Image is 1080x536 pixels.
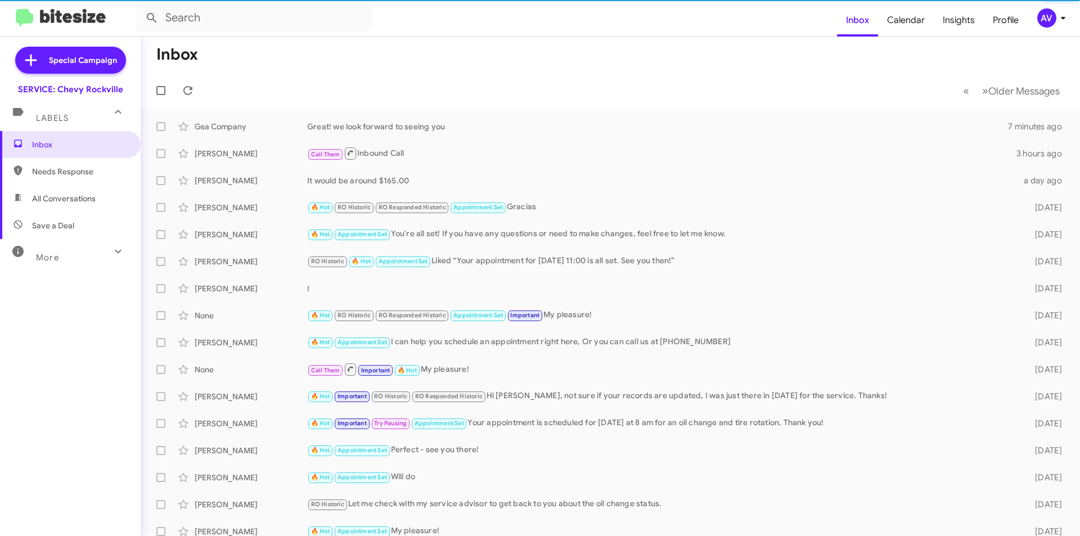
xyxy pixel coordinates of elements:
[361,367,390,374] span: Important
[1017,499,1071,510] div: [DATE]
[311,501,344,508] span: RO Historic
[307,390,1017,403] div: Hi [PERSON_NAME], not sure if your records are updated, I was just there in [DATE] for the servic...
[1017,256,1071,267] div: [DATE]
[1016,148,1071,159] div: 3 hours ago
[311,151,340,158] span: Call Them
[837,4,878,37] a: Inbox
[311,258,344,265] span: RO Historic
[1017,202,1071,213] div: [DATE]
[337,528,387,535] span: Appointment Set
[311,231,330,238] span: 🔥 Hot
[32,220,74,231] span: Save a Deal
[195,202,307,213] div: [PERSON_NAME]
[337,204,371,211] span: RO Historic
[136,4,372,31] input: Search
[878,4,934,37] a: Calendar
[982,84,988,98] span: »
[311,339,330,346] span: 🔥 Hot
[195,499,307,510] div: [PERSON_NAME]
[195,310,307,321] div: None
[195,256,307,267] div: [PERSON_NAME]
[1017,418,1071,429] div: [DATE]
[337,393,367,400] span: Important
[1017,283,1071,294] div: [DATE]
[1017,472,1071,483] div: [DATE]
[36,253,59,263] span: More
[195,364,307,375] div: None
[1017,229,1071,240] div: [DATE]
[195,148,307,159] div: [PERSON_NAME]
[311,393,330,400] span: 🔥 Hot
[1017,391,1071,402] div: [DATE]
[311,474,330,481] span: 🔥 Hot
[307,444,1017,457] div: Perfect - see you there!
[1017,445,1071,456] div: [DATE]
[195,229,307,240] div: [PERSON_NAME]
[15,47,126,74] a: Special Campaign
[398,367,417,374] span: 🔥 Hot
[984,4,1028,37] a: Profile
[307,228,1017,241] div: You're all set! If you have any questions or need to make changes, feel free to let me know.
[1028,8,1068,28] button: AV
[307,417,1017,430] div: Your appointment is scheduled for [DATE] at 8 am for an oil change and tire rotation. Thank you!
[337,339,387,346] span: Appointment Set
[1017,310,1071,321] div: [DATE]
[337,231,387,238] span: Appointment Set
[49,55,117,66] span: Special Campaign
[337,474,387,481] span: Appointment Set
[195,337,307,348] div: [PERSON_NAME]
[352,258,371,265] span: 🔥 Hot
[311,528,330,535] span: 🔥 Hot
[32,139,128,150] span: Inbox
[975,79,1066,102] button: Next
[307,146,1016,160] div: Inbound Call
[337,447,387,454] span: Appointment Set
[195,418,307,429] div: [PERSON_NAME]
[453,312,503,319] span: Appointment Set
[311,447,330,454] span: 🔥 Hot
[307,471,1017,484] div: Will do
[1017,175,1071,186] div: a day ago
[956,79,976,102] button: Previous
[337,312,371,319] span: RO Historic
[415,393,483,400] span: RO Responded Historic
[963,84,969,98] span: «
[311,312,330,319] span: 🔥 Hot
[1008,121,1071,132] div: 7 minutes ago
[311,204,330,211] span: 🔥 Hot
[307,255,1017,268] div: Liked “Your appointment for [DATE] 11:00 is all set. See you then!”
[156,46,198,64] h1: Inbox
[32,166,128,177] span: Needs Response
[379,258,428,265] span: Appointment Set
[195,472,307,483] div: [PERSON_NAME]
[988,85,1060,97] span: Older Messages
[1037,8,1056,28] div: AV
[374,420,407,427] span: Try Pausing
[307,121,1008,132] div: Great! we look forward to seeing you
[311,367,340,374] span: Call Them
[453,204,503,211] span: Appointment Set
[307,201,1017,214] div: Gracias
[195,283,307,294] div: [PERSON_NAME]
[18,84,123,95] div: SERVICE: Chevy Rockville
[195,121,307,132] div: Gsa Company
[337,420,367,427] span: Important
[195,391,307,402] div: [PERSON_NAME]
[307,283,1017,294] div: I
[1017,364,1071,375] div: [DATE]
[374,393,407,400] span: RO Historic
[957,79,1066,102] nav: Page navigation example
[379,204,446,211] span: RO Responded Historic
[195,445,307,456] div: [PERSON_NAME]
[36,113,69,123] span: Labels
[307,336,1017,349] div: I can help you schedule an appointment right here, Or you can call us at [PHONE_NUMBER]
[311,420,330,427] span: 🔥 Hot
[32,193,96,204] span: All Conversations
[379,312,446,319] span: RO Responded Historic
[415,420,464,427] span: Appointment Set
[307,309,1017,322] div: My pleasure!
[934,4,984,37] a: Insights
